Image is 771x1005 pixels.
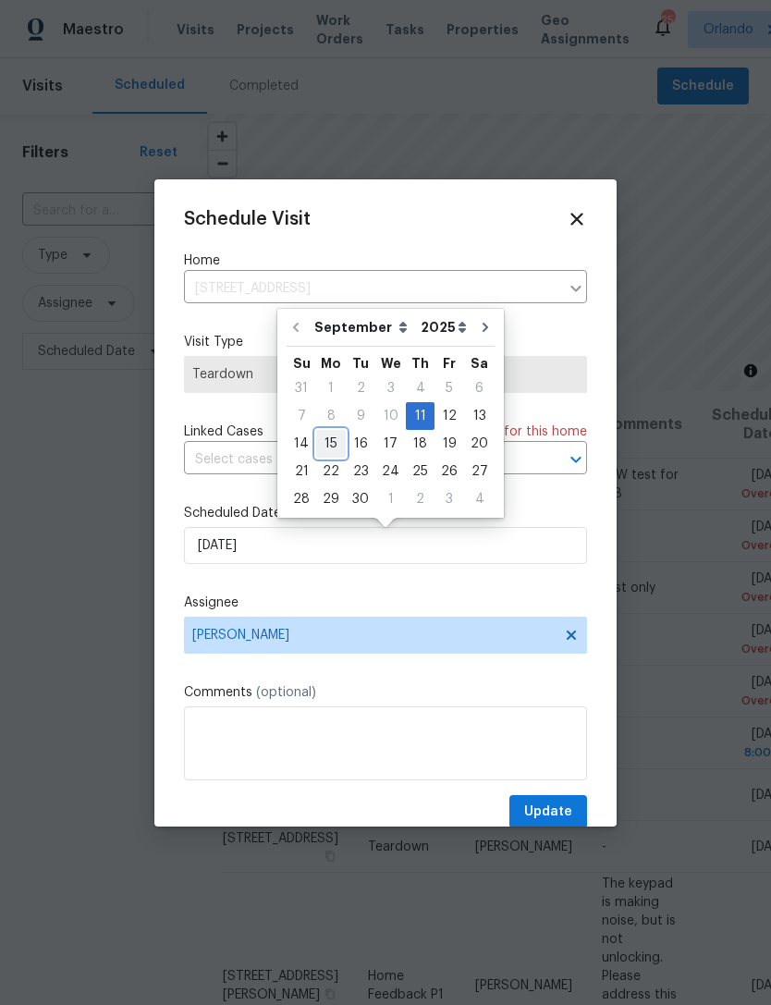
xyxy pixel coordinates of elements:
button: Open [563,447,589,472]
div: Tue Sep 02 2025 [346,374,375,402]
div: 8 [316,403,346,429]
div: Sat Sep 13 2025 [464,402,495,430]
span: Update [524,801,572,824]
span: [PERSON_NAME] [192,628,555,643]
div: Wed Sep 24 2025 [375,458,406,485]
div: Thu Sep 11 2025 [406,402,434,430]
div: 6 [464,375,495,401]
button: Go to previous month [282,309,310,346]
button: Go to next month [471,309,499,346]
div: 19 [434,431,464,457]
span: Close [567,209,587,229]
div: Wed Oct 01 2025 [375,485,406,513]
div: Fri Oct 03 2025 [434,485,464,513]
div: 1 [316,375,346,401]
div: 7 [287,403,316,429]
div: Thu Sep 25 2025 [406,458,434,485]
div: 5 [434,375,464,401]
div: 3 [375,375,406,401]
abbr: Tuesday [352,357,369,370]
div: Wed Sep 17 2025 [375,430,406,458]
div: 11 [406,403,434,429]
div: 1 [375,486,406,512]
div: 14 [287,431,316,457]
div: 22 [316,459,346,484]
div: Fri Sep 26 2025 [434,458,464,485]
span: Linked Cases [184,423,263,441]
div: 26 [434,459,464,484]
div: Tue Sep 23 2025 [346,458,375,485]
div: Sat Sep 06 2025 [464,374,495,402]
button: Update [509,795,587,829]
div: Tue Sep 16 2025 [346,430,375,458]
span: Schedule Visit [184,210,311,228]
div: Mon Sep 01 2025 [316,374,346,402]
div: 30 [346,486,375,512]
select: Year [416,313,471,341]
div: 12 [434,403,464,429]
div: 10 [375,403,406,429]
abbr: Saturday [471,357,488,370]
div: 24 [375,459,406,484]
div: Sun Sep 07 2025 [287,402,316,430]
abbr: Friday [443,357,456,370]
div: Mon Sep 15 2025 [316,430,346,458]
select: Month [310,313,416,341]
abbr: Thursday [411,357,429,370]
span: Teardown [192,365,579,384]
div: 28 [287,486,316,512]
div: Sun Sep 14 2025 [287,430,316,458]
div: Thu Sep 18 2025 [406,430,434,458]
div: Tue Sep 09 2025 [346,402,375,430]
div: 13 [464,403,495,429]
abbr: Monday [321,357,341,370]
div: 2 [406,486,434,512]
label: Home [184,251,587,270]
div: Wed Sep 10 2025 [375,402,406,430]
div: 20 [464,431,495,457]
div: 18 [406,431,434,457]
div: Fri Sep 19 2025 [434,430,464,458]
div: Sun Aug 31 2025 [287,374,316,402]
div: Fri Sep 05 2025 [434,374,464,402]
div: Thu Sep 04 2025 [406,374,434,402]
div: Mon Sep 29 2025 [316,485,346,513]
div: Fri Sep 12 2025 [434,402,464,430]
div: 15 [316,431,346,457]
input: Enter in an address [184,275,559,303]
div: 3 [434,486,464,512]
label: Scheduled Date [184,504,587,522]
label: Comments [184,683,587,702]
div: 2 [346,375,375,401]
div: Wed Sep 03 2025 [375,374,406,402]
div: 16 [346,431,375,457]
input: Select cases [184,446,535,474]
div: 4 [464,486,495,512]
div: Sat Sep 27 2025 [464,458,495,485]
div: 25 [406,459,434,484]
div: Mon Sep 22 2025 [316,458,346,485]
div: 29 [316,486,346,512]
span: (optional) [256,686,316,699]
div: 23 [346,459,375,484]
div: 17 [375,431,406,457]
input: M/D/YYYY [184,527,587,564]
div: Tue Sep 30 2025 [346,485,375,513]
div: 31 [287,375,316,401]
label: Assignee [184,594,587,612]
div: 21 [287,459,316,484]
div: Thu Oct 02 2025 [406,485,434,513]
div: Sat Sep 20 2025 [464,430,495,458]
div: 27 [464,459,495,484]
div: Sat Oct 04 2025 [464,485,495,513]
div: Sun Sep 28 2025 [287,485,316,513]
div: Sun Sep 21 2025 [287,458,316,485]
div: 9 [346,403,375,429]
label: Visit Type [184,333,587,351]
abbr: Wednesday [381,357,401,370]
abbr: Sunday [293,357,311,370]
div: Mon Sep 08 2025 [316,402,346,430]
div: 4 [406,375,434,401]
